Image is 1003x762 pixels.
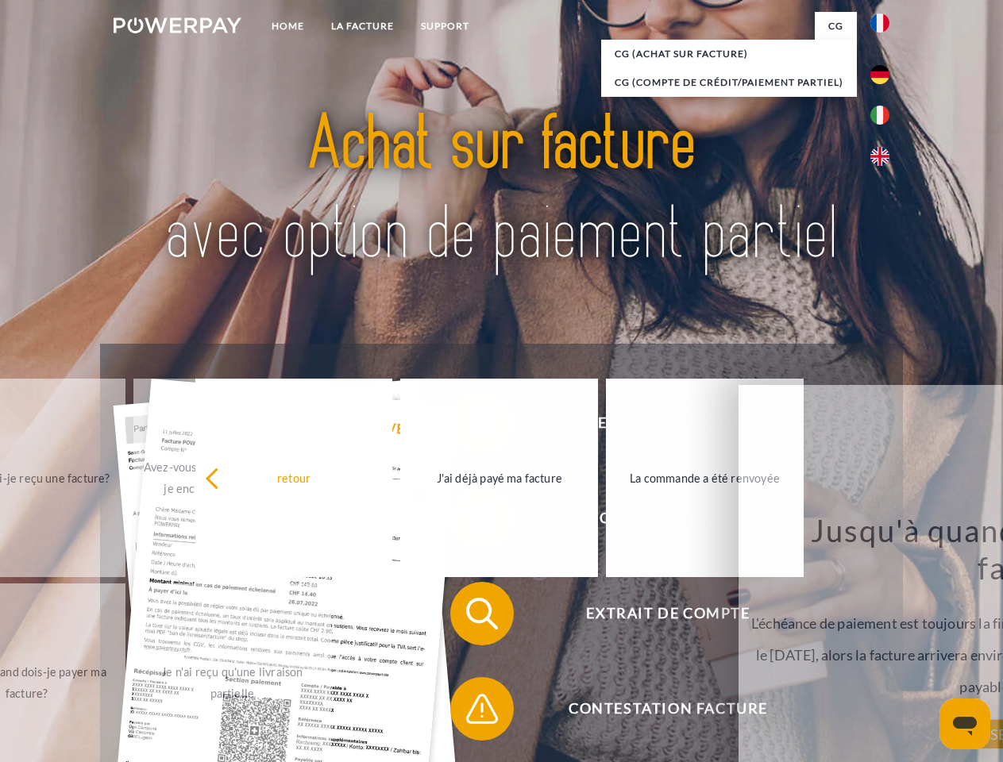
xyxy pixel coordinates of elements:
[450,582,863,645] button: Extrait de compte
[473,677,862,741] span: Contestation Facture
[318,12,407,40] a: LA FACTURE
[601,40,857,68] a: CG (achat sur facture)
[152,76,851,304] img: title-powerpay_fr.svg
[870,106,889,125] img: it
[870,13,889,33] img: fr
[143,456,322,499] div: Avez-vous reçu mes paiements, ai-je encore un solde ouvert?
[114,17,241,33] img: logo-powerpay-white.svg
[462,689,502,729] img: qb_warning.svg
[258,12,318,40] a: Home
[407,12,483,40] a: Support
[870,147,889,166] img: en
[939,698,990,749] iframe: Bouton de lancement de la fenêtre de messagerie
[450,677,863,741] button: Contestation Facture
[615,467,794,488] div: La commande a été renvoyée
[410,467,588,488] div: J'ai déjà payé ma facture
[601,68,857,97] a: CG (Compte de crédit/paiement partiel)
[143,661,322,704] div: Je n'ai reçu qu'une livraison partielle
[473,582,862,645] span: Extrait de compte
[870,65,889,84] img: de
[815,12,857,40] a: CG
[205,467,384,488] div: retour
[133,379,331,577] a: Avez-vous reçu mes paiements, ai-je encore un solde ouvert?
[462,594,502,633] img: qb_search.svg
